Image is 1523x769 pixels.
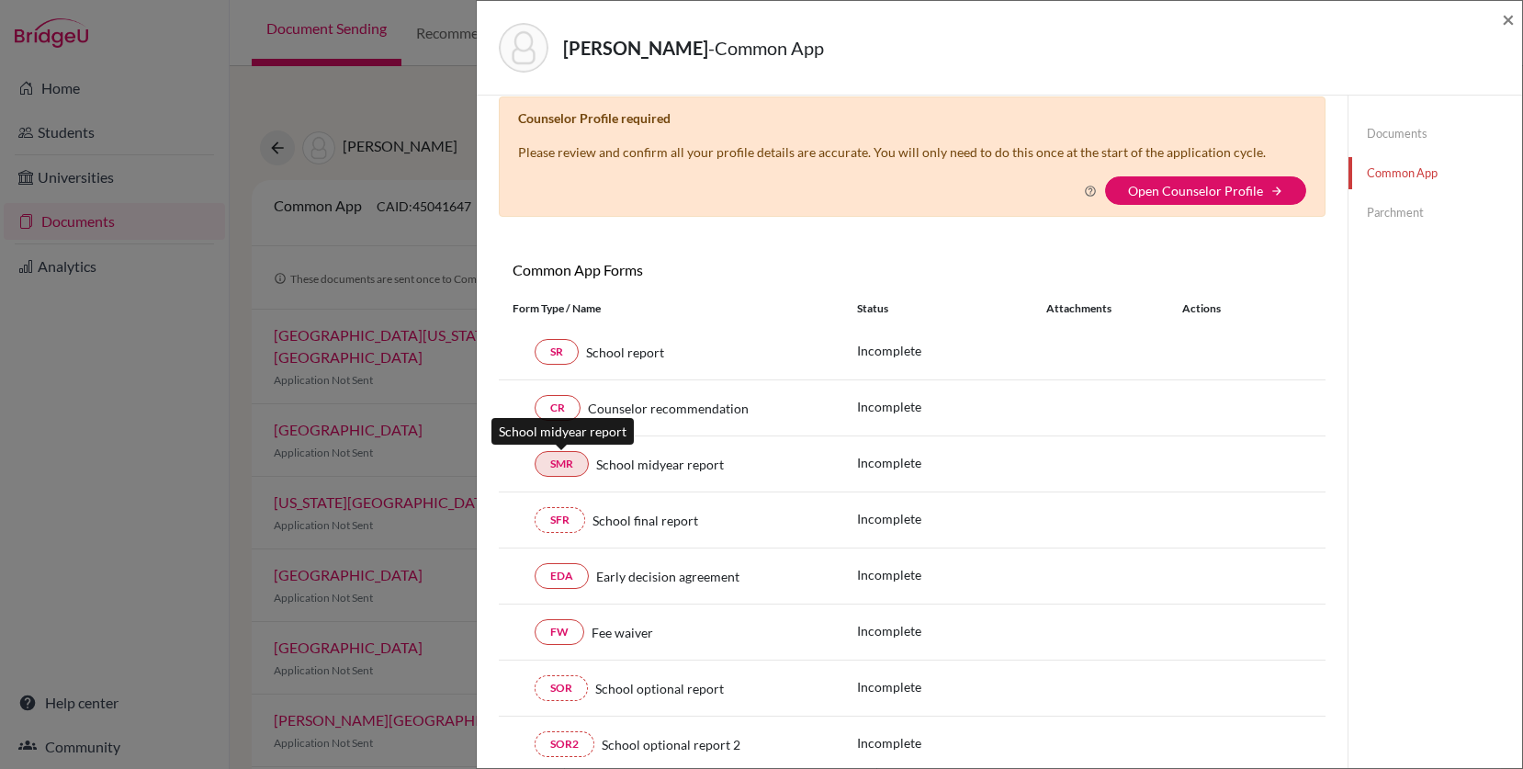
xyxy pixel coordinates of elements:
[857,733,1046,752] p: Incomplete
[535,395,581,421] a: CR
[1160,300,1274,317] div: Actions
[499,261,912,278] h6: Common App Forms
[535,563,589,589] a: EDA
[1502,8,1515,30] button: Close
[1348,197,1522,229] a: Parchment
[857,453,1046,472] p: Incomplete
[857,509,1046,528] p: Incomplete
[535,339,579,365] a: SR
[535,619,584,645] a: FW
[596,455,724,474] span: School midyear report
[595,679,724,698] span: School optional report
[857,341,1046,360] p: Incomplete
[708,37,824,59] span: - Common App
[535,675,588,701] a: SOR
[1270,185,1283,198] i: arrow_forward
[1348,157,1522,189] a: Common App
[592,623,653,642] span: Fee waiver
[857,565,1046,584] p: Incomplete
[596,567,739,586] span: Early decision agreement
[499,300,843,317] div: Form Type / Name
[535,731,594,757] a: SOR2
[857,677,1046,696] p: Incomplete
[563,37,708,59] strong: [PERSON_NAME]
[1128,183,1263,198] a: Open Counselor Profile
[518,142,1266,162] p: Please review and confirm all your profile details are accurate. You will only need to do this on...
[602,735,740,754] span: School optional report 2
[1502,6,1515,32] span: ×
[518,110,671,126] b: Counselor Profile required
[491,418,634,445] div: School midyear report
[1348,118,1522,150] a: Documents
[535,451,589,477] a: SMR
[586,343,664,362] span: School report
[857,300,1046,317] div: Status
[535,507,585,533] a: SFR
[857,397,1046,416] p: Incomplete
[857,621,1046,640] p: Incomplete
[592,511,698,530] span: School final report
[588,399,749,418] span: Counselor recommendation
[1046,300,1160,317] div: Attachments
[1105,176,1306,205] button: Open Counselor Profilearrow_forward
